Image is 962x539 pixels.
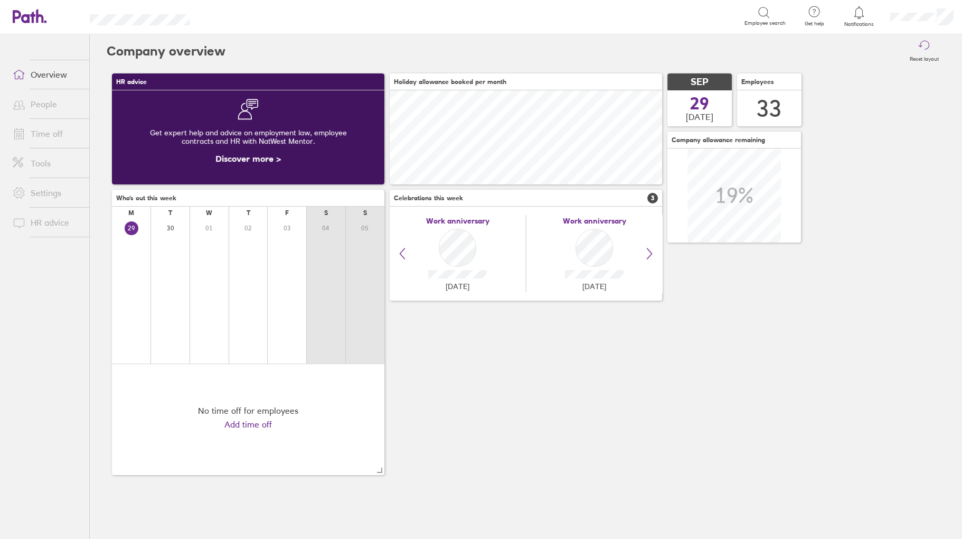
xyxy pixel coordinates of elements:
h2: Company overview [107,34,225,68]
span: Who's out this week [116,194,176,202]
span: [DATE] [446,282,469,291]
a: Overview [4,64,89,85]
a: Add time off [224,420,272,429]
span: SEP [691,77,709,88]
span: [DATE] [582,282,606,291]
div: No time off for employees [198,406,298,415]
a: Time off [4,123,89,144]
a: Settings [4,182,89,203]
label: Reset layout [903,53,945,62]
div: T [168,209,172,217]
div: M [128,209,134,217]
a: Notifications [842,5,876,27]
span: Notifications [842,21,876,27]
div: 33 [757,95,782,122]
a: Tools [4,153,89,174]
button: Reset layout [903,34,945,68]
span: Work anniversary [426,217,489,225]
span: Employees [741,78,774,86]
a: People [4,94,89,115]
span: Holiday allowance booked per month [394,78,506,86]
div: S [324,209,328,217]
a: HR advice [4,212,89,233]
span: Company allowance remaining [672,136,765,144]
div: Search [218,11,245,21]
span: Celebrations this week [394,194,463,202]
span: HR advice [116,78,147,86]
span: 29 [690,95,709,112]
div: S [363,209,367,217]
span: Work anniversary [563,217,626,225]
a: Discover more > [215,153,281,164]
div: Get expert help and advice on employment law, employee contracts and HR with NatWest Mentor. [120,120,376,154]
div: F [285,209,289,217]
div: T [247,209,250,217]
span: Get help [797,21,832,27]
div: W [206,209,212,217]
span: 3 [647,193,658,203]
span: [DATE] [686,112,713,122]
span: Employee search [744,20,786,26]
